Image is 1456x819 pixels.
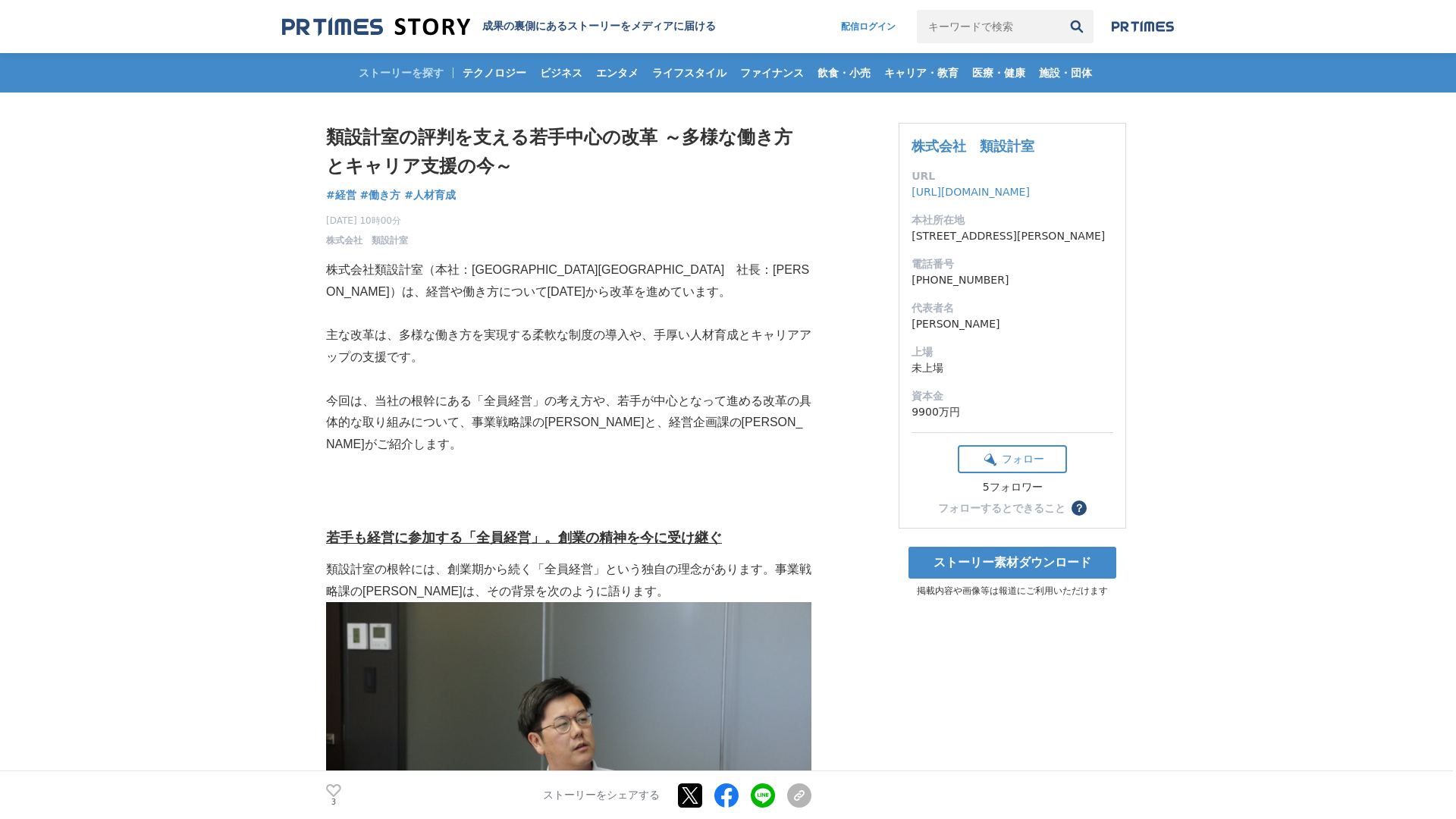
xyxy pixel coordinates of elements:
[326,214,408,227] span: [DATE] 10時00分
[360,187,401,203] a: #働き方
[326,259,811,303] p: 株式会社類設計室（本社：[GEOGRAPHIC_DATA][GEOGRAPHIC_DATA] 社長：[PERSON_NAME]）は、経営や働き方について[DATE]から改革を進めています。
[1112,20,1174,33] img: prtimes
[734,66,810,80] span: ファイナンス
[912,228,1113,244] dd: [STREET_ADDRESS][PERSON_NAME]
[958,481,1067,494] div: 5フォロワー
[912,212,1113,228] dt: 本社所在地
[1060,10,1094,43] button: 検索
[912,360,1113,376] dd: 未上場
[1033,66,1098,80] span: 施設・団体
[646,66,733,80] span: ライフスタイル
[404,187,456,203] a: #人材育成
[811,53,877,93] a: 飲食・小売
[326,234,408,247] a: 株式会社 類設計室
[326,391,811,456] p: 今回は、当社の根幹にある「全員経営」の考え方や、若手が中心となって進める改革の具体的な取り組みについて、事業戦略課の[PERSON_NAME]と、経営企画課の[PERSON_NAME]がご紹介します。
[404,188,456,202] span: #人材育成
[482,20,716,33] h2: 成果の裏側にあるストーリーをメディアに届ける
[917,10,1060,43] input: キーワードで検索
[734,53,810,93] a: ファイナンス
[912,316,1113,332] dd: [PERSON_NAME]
[826,10,911,43] a: 配信ログイン
[966,53,1031,93] a: 医療・健康
[646,53,733,93] a: ライフスタイル
[1033,53,1098,93] a: 施設・団体
[912,388,1113,404] dt: 資本金
[326,325,811,369] p: 主な改革は、多様な働き方を実現する柔軟な制度の導入や、手厚い人材育成とキャリアアップの支援です。
[912,300,1113,316] dt: 代表者名
[1074,503,1084,513] span: ？
[908,547,1116,579] a: ストーリー素材ダウンロード
[326,187,356,203] a: #経営
[958,445,1067,473] button: フォロー
[912,186,1030,198] a: [URL][DOMAIN_NAME]
[912,168,1113,184] dt: URL
[282,17,470,37] img: 成果の裏側にあるストーリーをメディアに届ける
[543,789,660,802] p: ストーリーをシェアする
[326,559,811,603] p: 類設計室の根幹には、創業期から続く「全員経営」という独自の理念があります。事業戦略課の[PERSON_NAME]は、その背景を次のように語ります。
[912,344,1113,360] dt: 上場
[912,404,1113,420] dd: 9900万円
[326,799,341,806] p: 3
[326,188,356,202] span: #経営
[457,53,532,93] a: テクノロジー
[1072,500,1087,516] button: ？
[878,53,965,93] a: キャリア・教育
[282,17,716,37] a: 成果の裏側にあるストーリーをメディアに届ける 成果の裏側にあるストーリーをメディアに届ける
[590,66,645,80] span: エンタメ
[457,66,532,80] span: テクノロジー
[360,188,401,202] span: #働き方
[966,66,1031,80] span: 医療・健康
[811,66,877,80] span: 飲食・小売
[938,503,1065,513] div: フォローするとできること
[326,123,811,181] h1: 類設計室の評判を支える若手中心の改革 ～多様な働き方とキャリア支援の今～
[326,530,722,545] u: 若手も経営に参加する「全員経営」。創業の精神を今に受け継ぐ
[899,585,1126,598] p: 掲載内容や画像等は報道にご利用いただけます
[912,138,1034,154] a: 株式会社 類設計室
[590,53,645,93] a: エンタメ
[912,256,1113,272] dt: 電話番号
[878,66,965,80] span: キャリア・教育
[912,272,1113,288] dd: [PHONE_NUMBER]
[534,53,588,93] a: ビジネス
[534,66,588,80] span: ビジネス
